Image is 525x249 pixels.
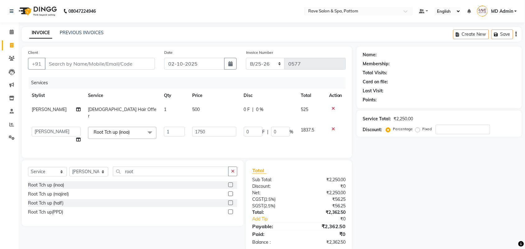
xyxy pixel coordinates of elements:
[363,61,390,67] div: Membership:
[252,203,263,209] span: SGST
[299,196,351,203] div: ₹56.25
[248,209,299,216] div: Total:
[248,196,299,203] div: ( )
[290,129,294,135] span: %
[491,8,513,15] span: MD Admin
[192,107,200,112] span: 500
[393,126,413,132] label: Percentage
[297,89,325,103] th: Total
[301,107,309,112] span: 525
[363,79,388,85] div: Card on file:
[248,216,308,222] a: Add Tip
[88,107,156,119] span: [DEMOGRAPHIC_DATA] Hair Offer
[246,50,273,55] label: Invoice Number
[262,129,265,135] span: F
[363,97,377,103] div: Points:
[28,58,45,70] button: +91
[130,129,132,135] a: x
[248,203,299,209] div: ( )
[248,183,299,190] div: Discount:
[45,58,155,70] input: Search by Name/Mobile/Email/Code
[299,209,351,216] div: ₹2,362.50
[28,89,84,103] th: Stylist
[265,197,274,202] span: 2.5%
[299,177,351,183] div: ₹2,250.00
[164,50,173,55] label: Date
[188,89,240,103] th: Price
[28,209,63,215] div: Root Tch up(PPD)
[363,88,384,94] div: Last Visit:
[164,107,166,112] span: 1
[299,183,351,190] div: ₹0
[160,89,188,103] th: Qty
[28,191,69,197] div: Root Tch up (majirel)
[308,216,351,222] div: ₹0
[244,106,250,113] span: 0 F
[252,196,264,202] span: CGST
[28,50,38,55] label: Client
[363,116,391,122] div: Service Total:
[28,200,63,206] div: Root Tch up (half)
[423,126,432,132] label: Fixed
[453,30,489,39] button: Create New
[363,127,382,133] div: Discount:
[84,89,160,103] th: Service
[248,190,299,196] div: Net:
[299,239,351,246] div: ₹2,362.50
[16,2,58,20] img: logo
[68,2,96,20] b: 08047224946
[299,203,351,209] div: ₹56.25
[94,129,130,135] span: Root Tch up (inoa)
[28,182,64,188] div: Root Tch up (inoa)
[363,70,388,76] div: Total Visits:
[265,203,274,208] span: 2.5%
[325,89,346,103] th: Action
[248,177,299,183] div: Sub Total:
[240,89,297,103] th: Disc
[363,52,377,58] div: Name:
[491,30,513,39] button: Save
[299,190,351,196] div: ₹2,250.00
[301,127,314,133] span: 1837.5
[29,77,351,89] div: Services
[394,116,413,122] div: ₹2,250.00
[252,167,267,174] span: Total
[248,223,299,230] div: Payable:
[248,239,299,246] div: Balance :
[253,106,254,113] span: |
[477,6,488,16] img: MD Admin
[267,129,269,135] span: |
[256,106,264,113] span: 0 %
[248,230,299,238] div: Paid:
[32,107,67,112] span: [PERSON_NAME]
[60,30,104,35] a: PREVIOUS INVOICES
[299,230,351,238] div: ₹0
[29,27,52,39] a: INVOICE
[299,223,351,230] div: ₹2,362.50
[113,167,229,176] input: Search or Scan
